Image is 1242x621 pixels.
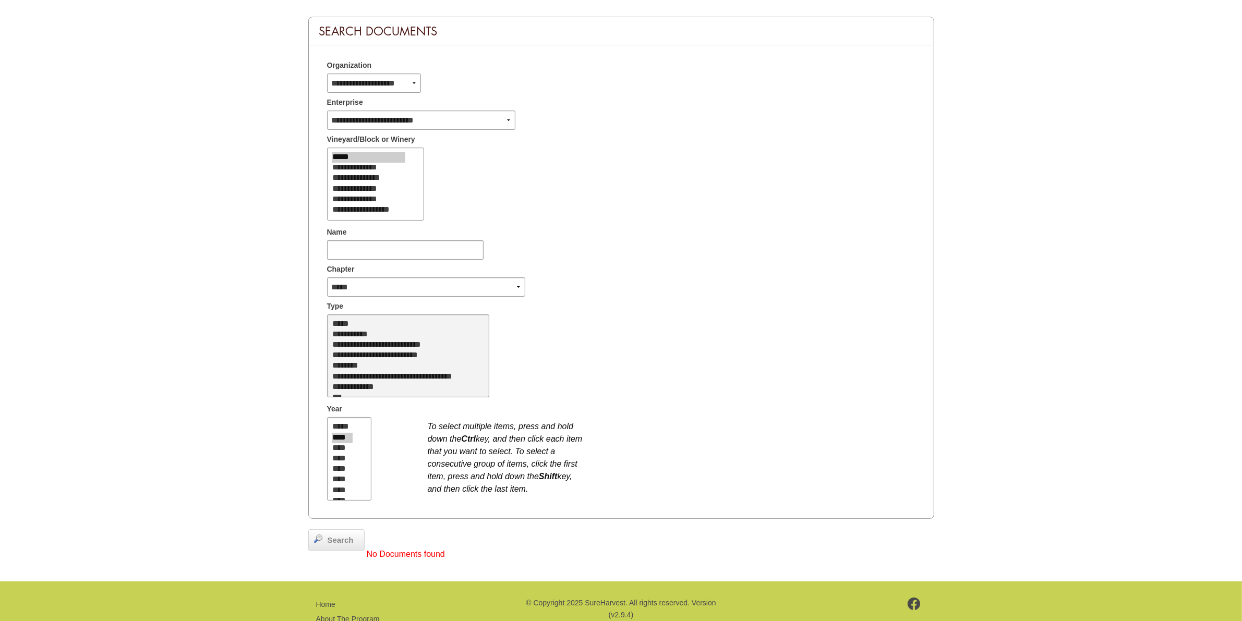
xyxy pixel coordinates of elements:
span: Name [327,227,347,238]
p: © Copyright 2025 SureHarvest. All rights reserved. Version (v2.9.4) [524,597,717,620]
span: Chapter [327,264,355,275]
span: Year [327,404,343,415]
span: Search [322,534,359,546]
img: footer-facebook.png [908,598,921,610]
img: magnifier.png [314,534,322,543]
span: Type [327,301,344,312]
span: Organization [327,60,372,71]
b: Shift [539,472,558,481]
a: Home [316,600,335,608]
span: No Documents found [367,550,445,558]
span: Vineyard/Block or Winery [327,134,415,145]
div: Search Documents [309,17,934,45]
div: To select multiple items, press and hold down the key, and then click each item that you want to ... [428,415,584,495]
a: Search [308,529,365,551]
b: Ctrl [461,434,476,443]
span: Enterprise [327,97,363,108]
